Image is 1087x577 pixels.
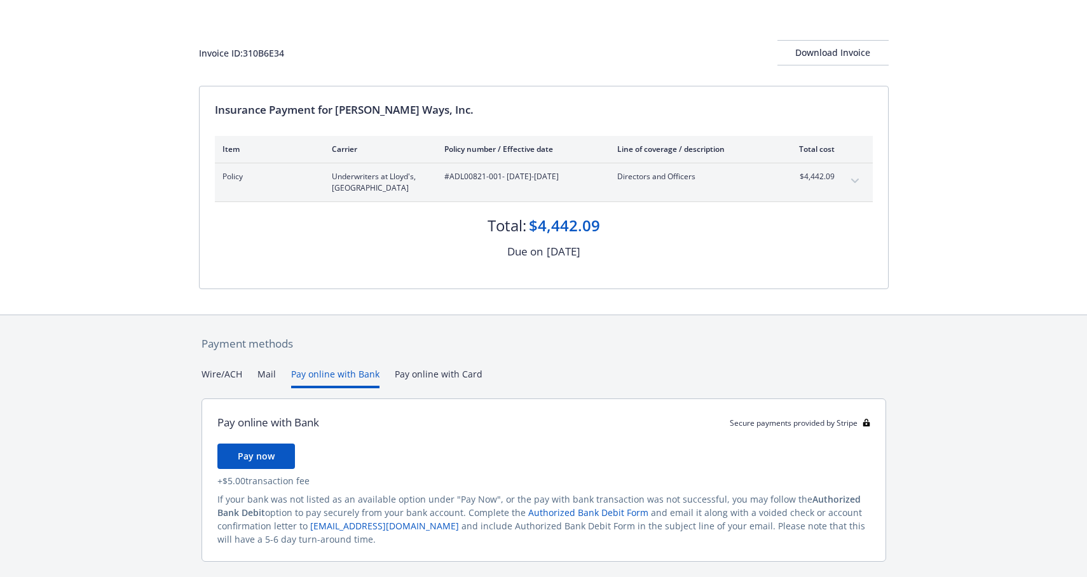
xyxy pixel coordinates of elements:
[202,367,242,388] button: Wire/ACH
[444,171,597,182] span: #ADL00821-001 - [DATE]-[DATE]
[217,474,870,487] div: + $5.00 transaction fee
[217,493,861,519] span: Authorized Bank Debit
[395,367,482,388] button: Pay online with Card
[222,171,311,182] span: Policy
[528,506,648,519] a: Authorized Bank Debit Form
[217,492,870,546] div: If your bank was not listed as an available option under "Pay Now", or the pay with bank transact...
[217,414,319,431] div: Pay online with Bank
[507,243,543,260] div: Due on
[332,171,424,194] span: Underwriters at Lloyd's, [GEOGRAPHIC_DATA]
[777,40,889,65] button: Download Invoice
[291,367,379,388] button: Pay online with Bank
[217,444,295,469] button: Pay now
[332,144,424,154] div: Carrier
[310,520,459,532] a: [EMAIL_ADDRESS][DOMAIN_NAME]
[787,144,835,154] div: Total cost
[617,171,767,182] span: Directors and Officers
[488,215,526,236] div: Total:
[215,163,873,201] div: PolicyUnderwriters at Lloyd's, [GEOGRAPHIC_DATA]#ADL00821-001- [DATE]-[DATE]Directors and Officer...
[777,41,889,65] div: Download Invoice
[547,243,580,260] div: [DATE]
[199,46,284,60] div: Invoice ID: 310B6E34
[730,417,870,428] div: Secure payments provided by Stripe
[787,171,835,182] span: $4,442.09
[529,215,600,236] div: $4,442.09
[238,450,275,462] span: Pay now
[257,367,276,388] button: Mail
[845,171,865,191] button: expand content
[222,144,311,154] div: Item
[617,144,767,154] div: Line of coverage / description
[444,144,597,154] div: Policy number / Effective date
[215,102,873,118] div: Insurance Payment for [PERSON_NAME] Ways, Inc.
[202,336,886,352] div: Payment methods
